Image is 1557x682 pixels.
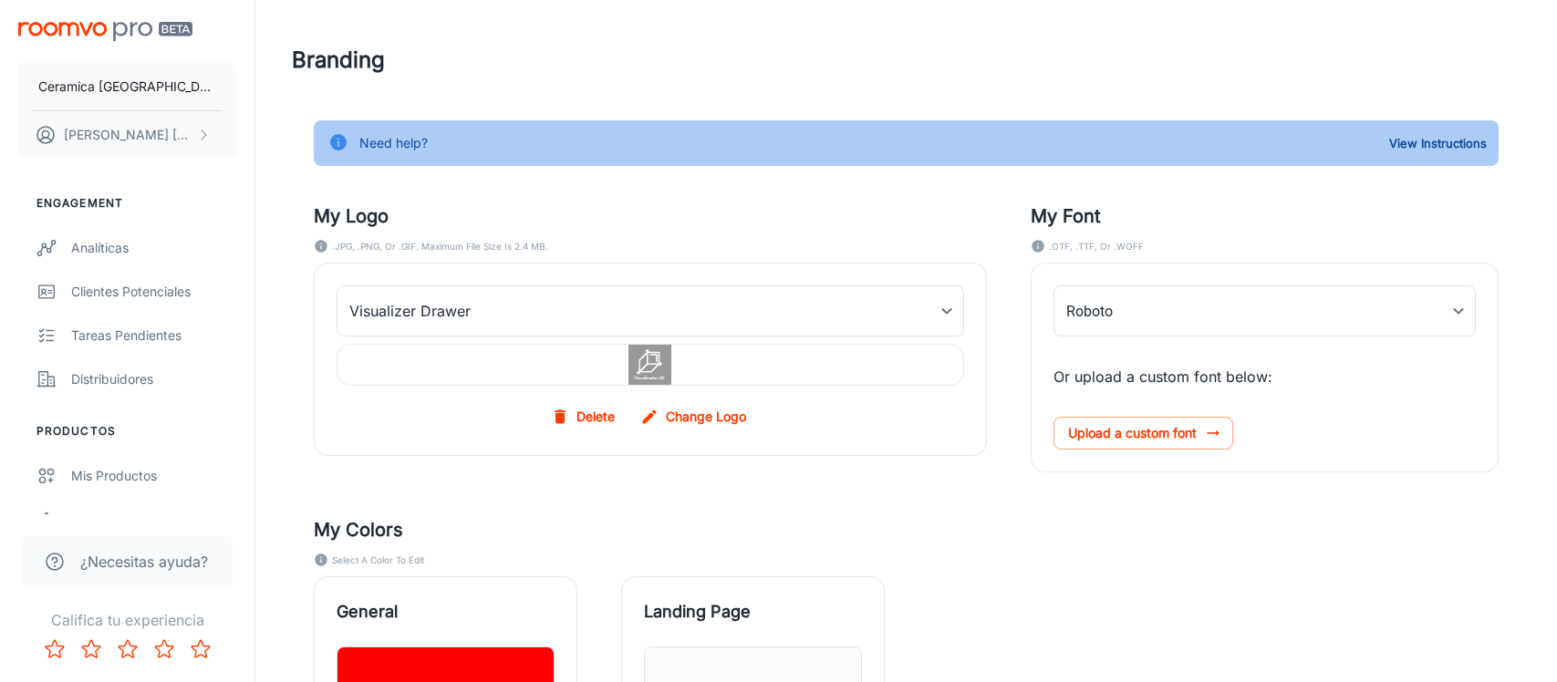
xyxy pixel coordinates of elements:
button: Rate 1 star [36,631,73,667]
img: my_drawer_logo_background_image_es-co.jpg [628,345,671,385]
div: Visualizer Drawer [337,285,964,336]
button: Rate 3 star [109,631,146,667]
span: General [337,599,555,625]
span: .JPG, .PNG, or .GIF. Maximum file size is 2.4 MB. [332,237,548,255]
label: Change Logo [637,400,753,433]
button: [PERSON_NAME] [PERSON_NAME] [18,111,236,159]
h5: My Logo [314,202,987,230]
button: Delete [547,400,622,433]
img: Roomvo PRO Beta [18,22,192,41]
div: Need help? [359,126,428,160]
p: Ceramica [GEOGRAPHIC_DATA] [38,77,216,97]
h1: Branding [292,44,385,77]
span: Landing Page [644,599,862,625]
button: Rate 2 star [73,631,109,667]
span: .OTF, .TTF, or .WOFF [1049,237,1144,255]
div: Mis productos [71,466,236,486]
h5: My Colors [314,516,1499,543]
div: Roboto [1054,285,1476,336]
button: Ceramica [GEOGRAPHIC_DATA] [18,63,236,110]
div: Distribuidores [71,369,236,389]
div: Clientes potenciales [71,282,236,302]
p: [PERSON_NAME] [PERSON_NAME] [64,125,192,145]
span: ¿Necesitas ayuda? [80,551,208,573]
button: View Instructions [1385,129,1491,157]
span: Upload a custom font [1054,417,1233,449]
div: Analíticas [71,238,236,258]
div: Actualizar productos [71,510,236,530]
h5: My Font [1031,202,1499,230]
p: Or upload a custom font below: [1054,366,1476,387]
p: Califica tu experiencia [15,609,240,631]
button: Rate 5 star [182,631,219,667]
div: Tareas pendientes [71,325,236,346]
button: Rate 4 star [146,631,182,667]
